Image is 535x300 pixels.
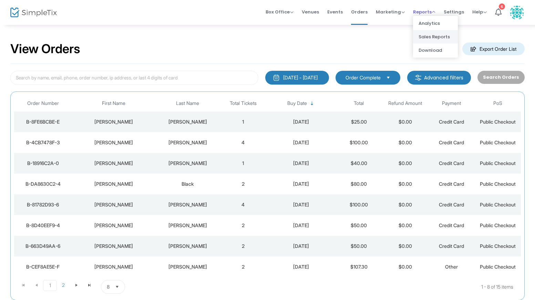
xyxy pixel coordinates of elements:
td: $0.00 [382,236,428,257]
td: 2 [220,236,266,257]
div: 9/6/2025 [268,243,334,250]
span: Sortable [309,101,315,106]
span: Public Checkout [480,264,516,270]
div: B-DA8630C2-4 [16,181,70,187]
button: Select [383,74,393,81]
span: Box Office [266,9,294,15]
span: Last Name [176,100,199,106]
td: $25.00 [336,112,382,132]
span: Venues [302,3,319,21]
td: $100.00 [336,194,382,215]
span: First Name [102,100,125,106]
span: Help [472,9,487,15]
td: 2 [220,215,266,236]
div: Cynthia [74,181,154,187]
td: $0.00 [382,257,428,277]
span: Other [445,264,458,270]
td: 2 [220,174,266,194]
span: Buy Date [287,100,307,106]
div: Bruce [74,139,154,146]
td: $80.00 [336,174,382,194]
div: 6 [499,3,505,10]
span: Public Checkout [480,202,516,207]
div: Ward [157,201,218,208]
div: B-81782D93-6 [16,201,70,208]
span: Settings [444,3,464,21]
span: Orders [351,3,368,21]
span: Credit Card [439,202,464,207]
span: Public Checkout [480,160,516,166]
img: monthly [273,74,280,81]
div: B-663D49AA-6 [16,243,70,250]
div: Data table [14,95,521,277]
div: Diann [74,160,154,167]
td: 2 [220,257,266,277]
span: Order Number [27,100,59,106]
td: $0.00 [382,194,428,215]
img: filter [415,74,422,81]
div: [DATE] - [DATE] [283,74,318,81]
span: 8 [107,283,110,290]
th: Refund Amount [382,95,428,112]
button: [DATE] - [DATE] [265,71,329,85]
div: 10/10/2025 [268,139,334,146]
m-button: Export Order List [462,42,525,55]
div: B-8FE6BCBE-E [16,118,70,125]
th: Total [336,95,382,112]
span: Credit Card [439,243,464,249]
span: Page 1 [43,280,57,291]
div: B-8D40EEF9-4 [16,222,70,229]
span: Public Checkout [480,243,516,249]
td: $107.30 [336,257,382,277]
td: $0.00 [382,132,428,153]
div: 10/8/2025 [268,181,334,187]
td: 1 [220,112,266,132]
span: Go to the next page [74,282,79,288]
span: Go to the last page [87,282,92,288]
span: Public Checkout [480,119,516,125]
div: 9/27/2025 [268,222,334,229]
span: Reports [413,9,435,15]
td: $0.00 [382,153,428,174]
div: 10/12/2025 [268,118,334,125]
m-button: Advanced filters [407,71,471,85]
li: Analytics [413,17,458,30]
div: B-18916C2A-0 [16,160,70,167]
span: Credit Card [439,119,464,125]
span: Public Checkout [480,181,516,187]
div: 9/6/2025 [268,263,334,270]
span: Marketing [376,9,405,15]
div: B-4CB7478F-3 [16,139,70,146]
span: Credit Card [439,160,464,166]
div: Carole [74,222,154,229]
li: Sales Reports [413,30,458,43]
td: $50.00 [336,215,382,236]
span: Public Checkout [480,139,516,145]
div: 9/28/2025 [268,201,334,208]
span: Credit Card [439,181,464,187]
div: 10/9/2025 [268,160,334,167]
div: Tetreault [157,118,218,125]
span: Payment [442,100,461,106]
th: Total Tickets [220,95,266,112]
span: Page 2 [57,280,70,290]
div: Melissa [74,243,154,250]
td: $100.00 [336,132,382,153]
button: Select [112,280,122,293]
td: 4 [220,132,266,153]
h2: View Orders [10,41,80,57]
div: Hester [157,139,218,146]
div: Butler [157,160,218,167]
td: 4 [220,194,266,215]
li: Download [413,43,458,57]
td: $40.00 [336,153,382,174]
td: $50.00 [336,236,382,257]
input: Search by name, email, phone, order number, ip address, or last 4 digits of card [10,71,258,85]
span: Events [327,3,343,21]
kendo-pager-info: 1 - 8 of 15 items [194,280,513,294]
span: Public Checkout [480,222,516,228]
div: Messick [157,263,218,270]
td: $0.00 [382,112,428,132]
div: Futrelle [157,222,218,229]
span: Order Complete [346,74,381,81]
